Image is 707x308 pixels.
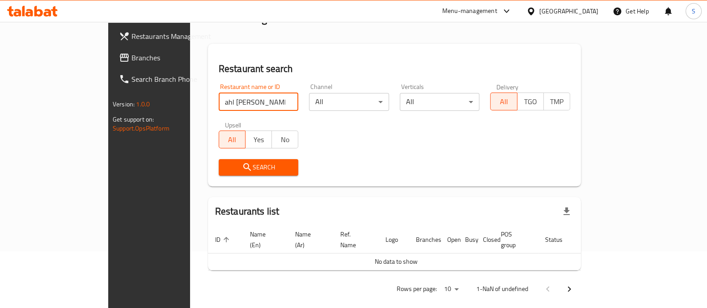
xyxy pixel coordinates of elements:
[219,131,246,148] button: All
[208,226,616,270] table: enhanced table
[271,131,298,148] button: No
[225,122,241,128] label: Upsell
[692,6,695,16] span: S
[545,234,574,245] span: Status
[442,6,497,17] div: Menu-management
[559,278,580,300] button: Next page
[275,133,295,146] span: No
[112,47,226,68] a: Branches
[539,6,598,16] div: [GEOGRAPHIC_DATA]
[295,229,322,250] span: Name (Ar)
[547,95,567,108] span: TMP
[494,95,513,108] span: All
[226,162,292,173] span: Search
[219,62,570,76] h2: Restaurant search
[440,226,458,253] th: Open
[517,93,544,110] button: TGO
[219,93,299,111] input: Search for restaurant name or ID..
[131,52,219,63] span: Branches
[490,93,517,110] button: All
[131,31,219,42] span: Restaurants Management
[219,159,299,176] button: Search
[208,12,296,26] h2: Menu management
[501,229,527,250] span: POS group
[250,229,277,250] span: Name (En)
[521,95,540,108] span: TGO
[476,226,494,253] th: Closed
[131,74,219,84] span: Search Branch Phone
[136,98,150,110] span: 1.0.0
[112,68,226,90] a: Search Branch Phone
[400,93,480,111] div: All
[309,93,389,111] div: All
[458,226,476,253] th: Busy
[113,114,154,125] span: Get support on:
[375,256,418,267] span: No data to show
[113,98,135,110] span: Version:
[397,283,437,295] p: Rows per page:
[245,131,272,148] button: Yes
[409,226,440,253] th: Branches
[496,84,519,90] label: Delivery
[440,283,462,296] div: Rows per page:
[112,25,226,47] a: Restaurants Management
[543,93,570,110] button: TMP
[249,133,268,146] span: Yes
[378,226,409,253] th: Logo
[476,283,528,295] p: 1-NaN of undefined
[215,205,279,218] h2: Restaurants list
[223,133,242,146] span: All
[340,229,368,250] span: Ref. Name
[113,122,169,134] a: Support.OpsPlatform
[215,234,232,245] span: ID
